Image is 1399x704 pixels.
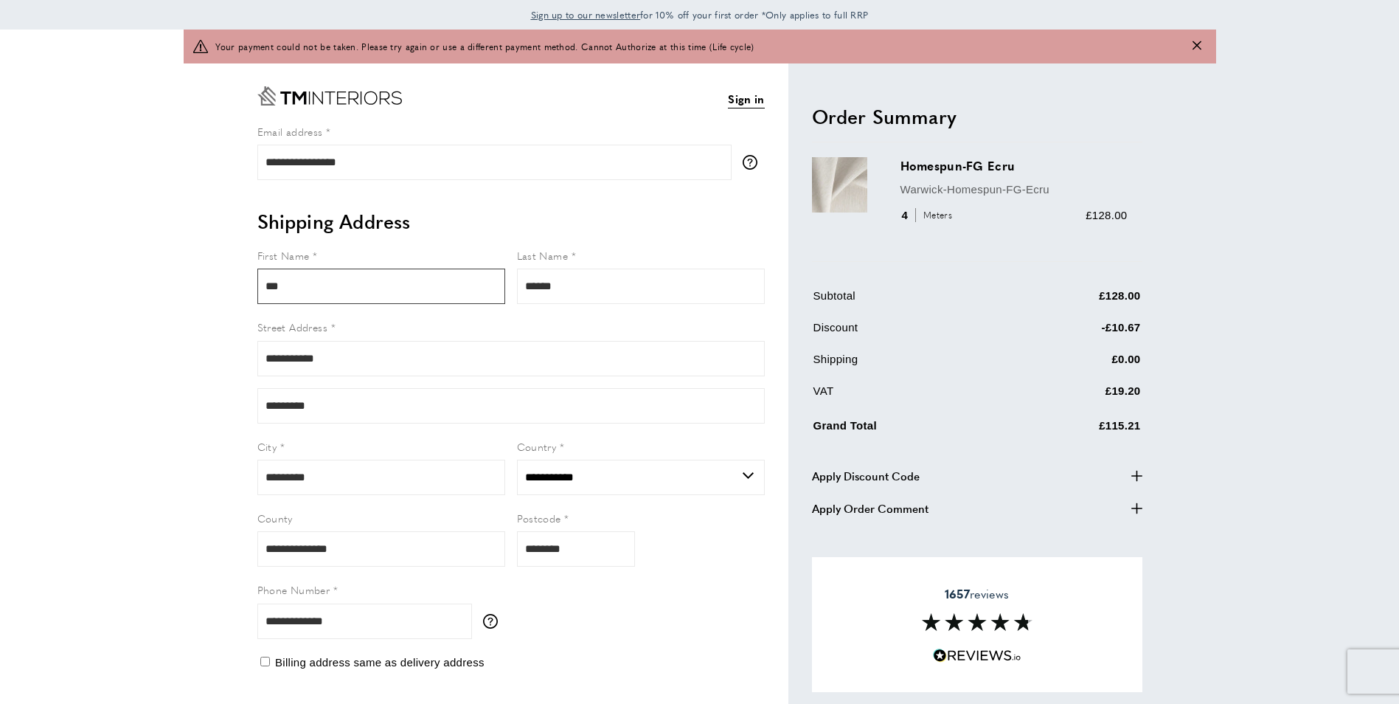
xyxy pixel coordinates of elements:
span: reviews [945,586,1009,601]
h3: Homespun-FG Ecru [900,157,1128,174]
a: Go to Home page [257,86,402,106]
td: £19.20 [1012,382,1141,411]
span: Meters [915,208,956,222]
td: Shipping [813,351,1011,379]
td: Subtotal [813,287,1011,316]
p: Warwick-Homespun-FG-Ecru [900,181,1128,199]
h2: Shipping Address [257,208,765,235]
span: for 10% off your first order *Only applies to full RRP [531,8,869,21]
button: More information [743,155,765,170]
input: Billing address same as delivery address [260,657,270,666]
span: County [257,511,293,525]
img: Homespun-FG Ecru [812,157,867,213]
span: Street Address [257,320,328,334]
span: Email address [257,124,323,139]
td: £115.21 [1012,414,1141,446]
td: Discount [813,319,1011,348]
span: First Name [257,248,310,263]
span: Country [517,439,557,454]
button: More information [483,614,505,629]
span: Apply Order Comment [812,500,928,517]
span: Sign up to our newsletter [531,8,641,21]
span: Your payment could not be taken. Please try again or use a different payment method. Cannot Autho... [215,40,754,54]
span: Billing address same as delivery address [275,656,485,669]
span: Postcode [517,511,561,525]
td: -£10.67 [1012,319,1141,348]
span: City [257,439,277,454]
td: £0.00 [1012,351,1141,379]
img: Reviews section [922,613,1032,631]
a: Sign in [728,90,764,108]
button: Close message [1193,40,1201,54]
span: Last Name [517,248,569,263]
td: VAT [813,382,1011,411]
strong: 1657 [945,584,970,601]
a: Sign up to our newsletter [531,7,641,22]
span: £128.00 [1086,209,1127,221]
td: Grand Total [813,414,1011,446]
div: 4 [900,207,957,224]
td: £128.00 [1012,287,1141,316]
span: Apply Discount Code [812,467,920,485]
h2: Order Summary [812,103,1142,130]
span: Phone Number [257,582,330,597]
img: Reviews.io 5 stars [933,649,1021,663]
